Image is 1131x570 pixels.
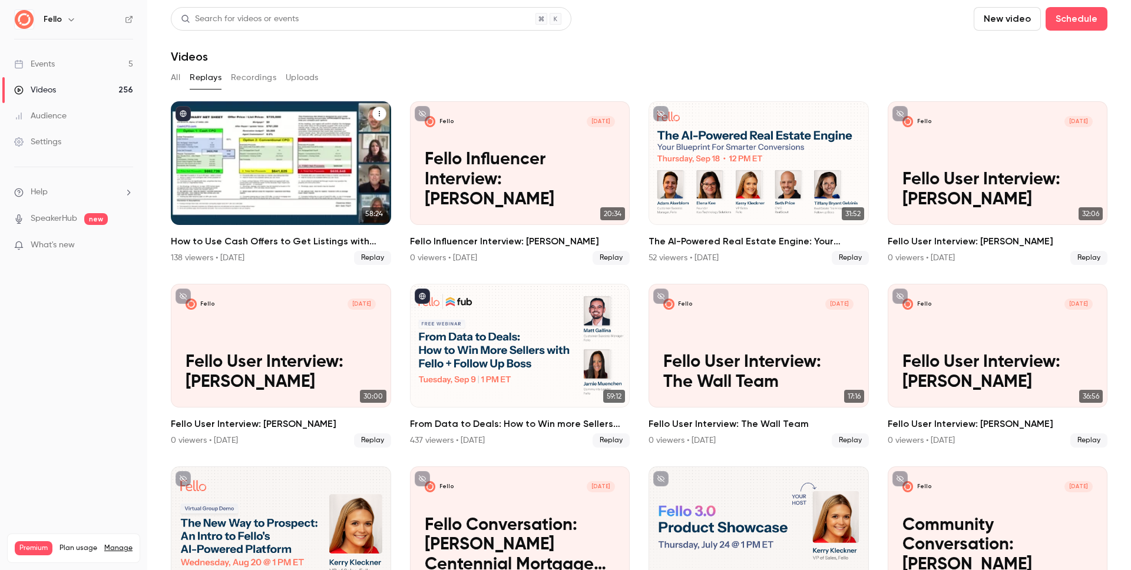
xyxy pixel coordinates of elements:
[439,118,454,125] p: Fello
[663,353,854,393] p: Fello User Interview: The Wall Team
[439,483,454,491] p: Fello
[171,284,391,448] li: Fello User Interview: Shannon Biszantz
[171,7,1107,563] section: Videos
[603,390,625,403] span: 59:12
[1079,207,1103,220] span: 32:06
[649,284,869,448] a: Fello User Interview: The Wall TeamFello[DATE]Fello User Interview: The Wall Team17:16Fello User ...
[678,300,693,308] p: Fello
[888,417,1108,431] h2: Fello User Interview: [PERSON_NAME]
[902,353,1093,393] p: Fello User Interview: [PERSON_NAME]
[415,106,430,121] button: unpublished
[649,417,869,431] h2: Fello User Interview: The Wall Team
[587,481,615,492] span: [DATE]
[844,390,864,403] span: 17:16
[171,252,244,264] div: 138 viewers • [DATE]
[15,10,34,29] img: Fello
[649,234,869,248] h2: The AI-Powered Real Estate Engine: Your Blueprint for Smarter Conversions
[231,68,276,87] button: Recordings
[649,284,869,448] li: Fello User Interview: The Wall Team
[410,435,485,446] div: 437 viewers • [DATE]
[974,7,1041,31] button: New video
[104,544,133,553] a: Manage
[84,213,108,225] span: new
[663,299,674,310] img: Fello User Interview: The Wall Team
[14,186,133,198] li: help-dropdown-opener
[892,289,908,304] button: unpublished
[888,252,955,264] div: 0 viewers • [DATE]
[653,471,669,486] button: unpublished
[888,101,1108,265] a: Fello User Interview: Jay MacklinFello[DATE]Fello User Interview: [PERSON_NAME]32:06Fello User In...
[348,299,376,310] span: [DATE]
[410,101,630,265] li: Fello Influencer Interview: Austin Hellickson
[171,101,391,265] li: How to Use Cash Offers to Get Listings with Rowena Patton and Cash CPO
[892,471,908,486] button: unpublished
[888,101,1108,265] li: Fello User Interview: Jay Macklin
[171,284,391,448] a: Fello User Interview: Shannon Biszantz Fello[DATE]Fello User Interview: [PERSON_NAME]30:00Fello U...
[1046,7,1107,31] button: Schedule
[825,299,854,310] span: [DATE]
[176,471,191,486] button: unpublished
[649,101,869,265] a: 31:52The AI-Powered Real Estate Engine: Your Blueprint for Smarter Conversions52 viewers • [DATE]...
[410,252,477,264] div: 0 viewers • [DATE]
[425,116,436,127] img: Fello Influencer Interview: Austin Hellickson
[1064,481,1093,492] span: [DATE]
[31,186,48,198] span: Help
[587,116,615,127] span: [DATE]
[186,353,376,393] p: Fello User Interview: [PERSON_NAME]
[1070,251,1107,265] span: Replay
[1079,390,1103,403] span: 36:56
[15,541,52,555] span: Premium
[415,471,430,486] button: unpublished
[410,417,630,431] h2: From Data to Deals: How to Win more Sellers with [PERSON_NAME] + Follow Up Boss
[892,106,908,121] button: unpublished
[425,481,436,492] img: Fello Conversation: Mack Humphrey Centennial Mortgage Alliance
[14,110,67,122] div: Audience
[593,433,630,448] span: Replay
[410,284,630,448] a: 59:12From Data to Deals: How to Win more Sellers with [PERSON_NAME] + Follow Up Boss437 viewers •...
[888,284,1108,448] li: Fello User Interview: Buddy Blake
[171,101,391,265] a: 58:24How to Use Cash Offers to Get Listings with [PERSON_NAME] and Cash CPO138 viewers • [DATE]Re...
[832,251,869,265] span: Replay
[888,284,1108,448] a: Fello User Interview: Buddy BlakeFello[DATE]Fello User Interview: [PERSON_NAME]36:56Fello User In...
[44,14,62,25] h6: Fello
[649,252,719,264] div: 52 viewers • [DATE]
[600,207,625,220] span: 20:34
[190,68,221,87] button: Replays
[119,240,133,251] iframe: Noticeable Trigger
[888,234,1108,248] h2: Fello User Interview: [PERSON_NAME]
[354,433,391,448] span: Replay
[902,170,1093,210] p: Fello User Interview: [PERSON_NAME]
[425,150,615,210] p: Fello Influencer Interview: [PERSON_NAME]
[653,289,669,304] button: unpublished
[176,106,191,121] button: published
[410,284,630,448] li: From Data to Deals: How to Win more Sellers with Fello + Follow Up Boss
[360,390,386,403] span: 30:00
[917,300,932,308] p: Fello
[888,435,955,446] div: 0 viewers • [DATE]
[171,49,208,64] h1: Videos
[181,13,299,25] div: Search for videos or events
[410,234,630,248] h2: Fello Influencer Interview: [PERSON_NAME]
[14,58,55,70] div: Events
[362,207,386,220] span: 58:24
[593,251,630,265] span: Replay
[31,213,77,225] a: SpeakerHub
[176,289,191,304] button: unpublished
[649,101,869,265] li: The AI-Powered Real Estate Engine: Your Blueprint for Smarter Conversions
[902,481,914,492] img: Community Conversation: Mahala Landin
[649,435,716,446] div: 0 viewers • [DATE]
[59,544,97,553] span: Plan usage
[14,136,61,148] div: Settings
[1064,299,1093,310] span: [DATE]
[171,435,238,446] div: 0 viewers • [DATE]
[410,101,630,265] a: Fello Influencer Interview: Austin Hellickson Fello[DATE]Fello Influencer Interview: [PERSON_NAME...
[917,118,932,125] p: Fello
[171,234,391,248] h2: How to Use Cash Offers to Get Listings with [PERSON_NAME] and Cash CPO
[1070,433,1107,448] span: Replay
[171,417,391,431] h2: Fello User Interview: [PERSON_NAME]
[917,483,932,491] p: Fello
[1064,116,1093,127] span: [DATE]
[902,299,914,310] img: Fello User Interview: Buddy Blake
[354,251,391,265] span: Replay
[14,84,56,96] div: Videos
